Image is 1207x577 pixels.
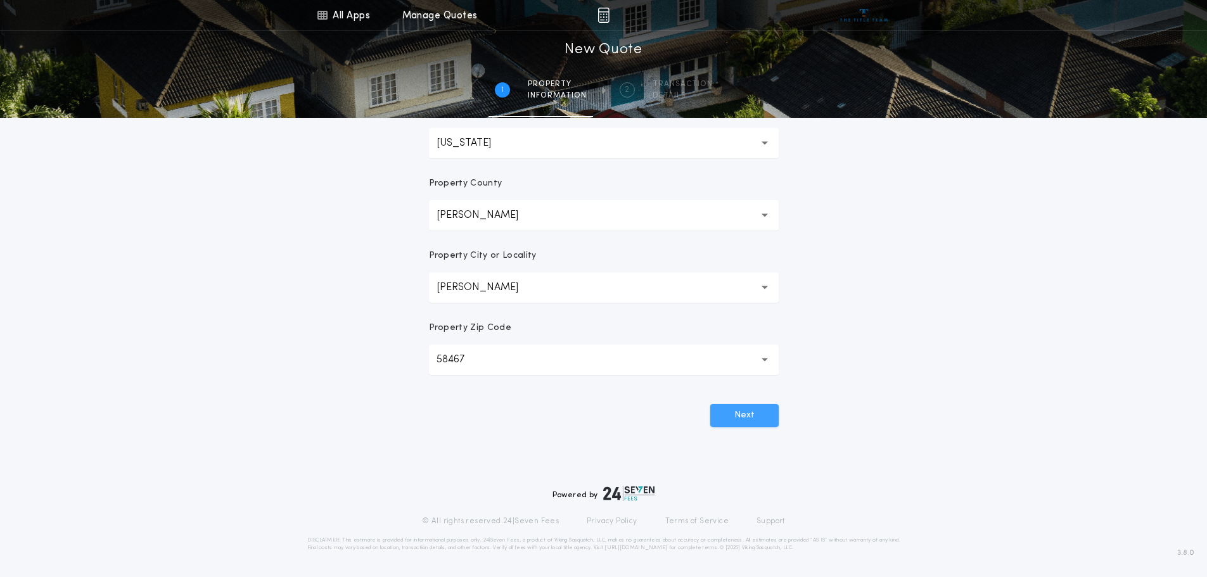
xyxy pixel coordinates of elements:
[840,9,888,22] img: vs-icon
[307,536,900,552] p: DISCLAIMER: This estimate is provided for informational purposes only. 24|Seven Fees, a product o...
[604,545,667,550] a: [URL][DOMAIN_NAME]
[710,404,779,427] button: Next
[437,280,539,295] p: [PERSON_NAME]
[429,200,779,231] button: [PERSON_NAME]
[552,486,655,501] div: Powered by
[429,128,779,158] button: [US_STATE]
[528,91,587,101] span: information
[653,91,713,101] span: details
[501,85,504,95] h2: 1
[422,516,559,526] p: © All rights reserved. 24|Seven Fees
[429,272,779,303] button: [PERSON_NAME]
[603,486,655,501] img: logo
[429,322,511,334] p: Property Zip Code
[429,250,537,262] p: Property City or Locality
[437,208,539,223] p: [PERSON_NAME]
[757,516,785,526] a: Support
[1177,547,1194,559] span: 3.8.0
[665,516,729,526] a: Terms of Service
[528,79,587,89] span: Property
[437,352,485,367] p: 58467
[597,8,610,23] img: img
[565,40,642,60] h1: New Quote
[625,85,629,95] h2: 2
[437,136,511,151] p: [US_STATE]
[653,79,713,89] span: Transaction
[587,516,637,526] a: Privacy Policy
[429,177,502,190] p: Property County
[429,345,779,375] button: 58467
